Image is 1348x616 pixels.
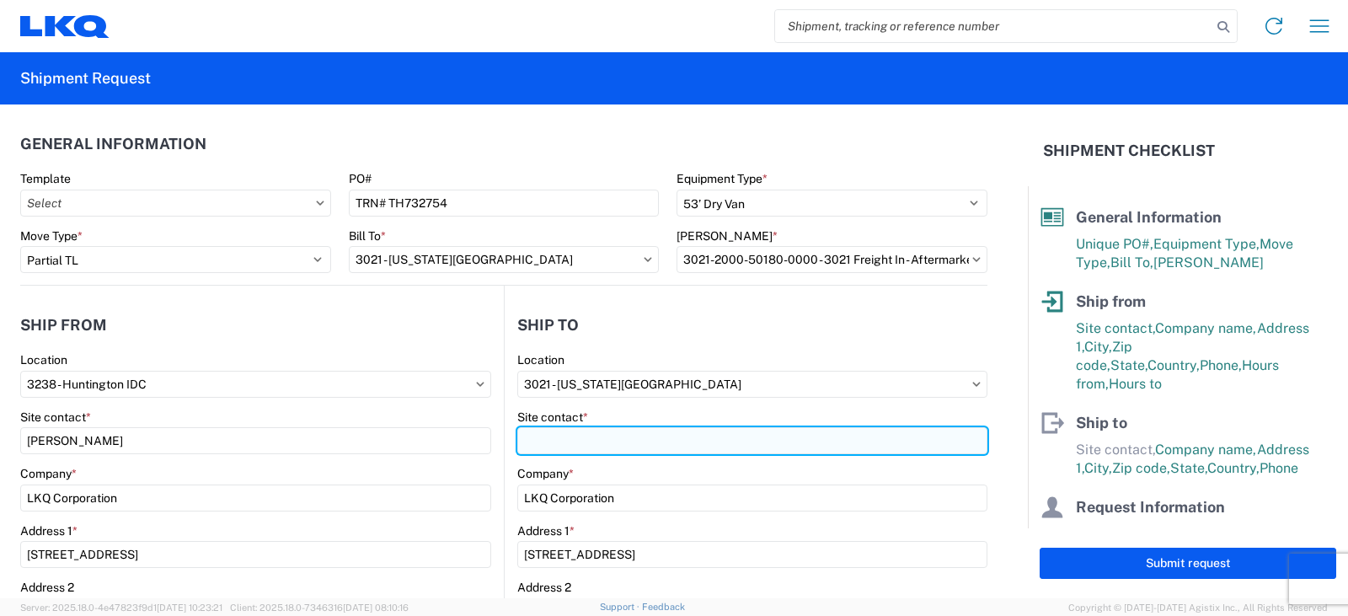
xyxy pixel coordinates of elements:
[20,190,331,217] input: Select
[1153,236,1260,252] span: Equipment Type,
[1076,526,1116,542] span: Name,
[517,580,571,595] label: Address 2
[20,68,151,88] h2: Shipment Request
[677,246,987,273] input: Select
[517,352,564,367] label: Location
[20,466,77,481] label: Company
[1076,208,1222,226] span: General Information
[517,371,987,398] input: Select
[1076,414,1127,431] span: Ship to
[20,136,206,153] h2: General Information
[1155,526,1197,542] span: Phone,
[349,171,372,186] label: PO#
[1068,600,1328,615] span: Copyright © [DATE]-[DATE] Agistix Inc., All Rights Reserved
[642,602,685,612] a: Feedback
[1147,357,1200,373] span: Country,
[1207,460,1260,476] span: Country,
[20,317,107,334] h2: Ship from
[1116,526,1155,542] span: Email,
[1155,320,1257,336] span: Company name,
[1076,320,1155,336] span: Site contact,
[20,352,67,367] label: Location
[230,603,409,613] span: Client: 2025.18.0-7346316
[343,603,409,613] span: [DATE] 08:10:16
[517,466,574,481] label: Company
[1043,141,1215,161] h2: Shipment Checklist
[1153,254,1264,271] span: [PERSON_NAME]
[20,410,91,425] label: Site contact
[1076,292,1146,310] span: Ship from
[349,246,660,273] input: Select
[1084,339,1112,355] span: City,
[20,228,83,244] label: Move Type
[1084,460,1112,476] span: City,
[775,10,1212,42] input: Shipment, tracking or reference number
[20,603,222,613] span: Server: 2025.18.0-4e47823f9d1
[600,602,642,612] a: Support
[1076,442,1155,458] span: Site contact,
[677,171,768,186] label: Equipment Type
[1200,357,1242,373] span: Phone,
[517,317,579,334] h2: Ship to
[1076,498,1225,516] span: Request Information
[1040,548,1336,579] button: Submit request
[349,228,386,244] label: Bill To
[1110,357,1147,373] span: State,
[1110,254,1153,271] span: Bill To,
[1170,460,1207,476] span: State,
[1155,442,1257,458] span: Company name,
[20,523,78,538] label: Address 1
[157,603,222,613] span: [DATE] 10:23:21
[1076,236,1153,252] span: Unique PO#,
[20,171,71,186] label: Template
[20,580,74,595] label: Address 2
[517,523,575,538] label: Address 1
[1109,376,1162,392] span: Hours to
[1260,460,1298,476] span: Phone
[1112,460,1170,476] span: Zip code,
[677,228,778,244] label: [PERSON_NAME]
[517,410,588,425] label: Site contact
[20,371,491,398] input: Select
